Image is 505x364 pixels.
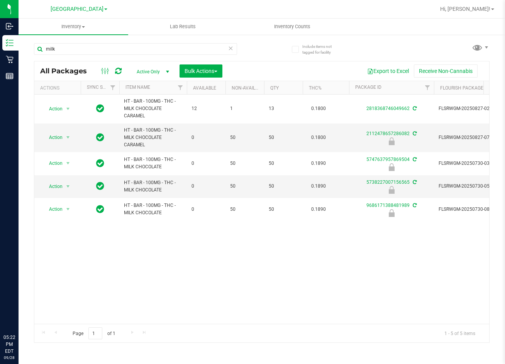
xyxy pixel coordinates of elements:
[3,355,15,361] p: 09/28
[40,85,78,91] div: Actions
[307,158,330,169] span: 0.1890
[269,134,298,141] span: 50
[237,19,347,35] a: Inventory Counts
[40,67,95,75] span: All Packages
[96,181,104,191] span: In Sync
[307,132,330,143] span: 0.1800
[96,158,104,169] span: In Sync
[421,81,434,94] a: Filter
[128,19,238,35] a: Lab Results
[366,179,410,185] a: 5738227007156565
[270,85,279,91] a: Qty
[412,203,417,208] span: Sync from Compliance System
[412,157,417,162] span: Sync from Compliance System
[232,85,266,91] a: Non-Available
[42,132,63,143] span: Action
[438,327,481,339] span: 1 - 5 of 5 items
[191,105,221,112] span: 12
[96,204,104,215] span: In Sync
[348,186,435,194] div: Newly Received
[63,158,73,169] span: select
[366,106,410,111] a: 2818368746049662
[264,23,321,30] span: Inventory Counts
[412,106,417,111] span: Sync from Compliance System
[63,204,73,215] span: select
[348,209,435,217] div: Newly Received
[412,179,417,185] span: Sync from Compliance System
[107,81,119,94] a: Filter
[269,160,298,167] span: 50
[3,334,15,355] p: 05:22 PM EDT
[63,132,73,143] span: select
[124,179,182,194] span: HT - BAR - 100MG - THC - MILK CHOCOLATE
[228,43,234,53] span: Clear
[19,23,128,30] span: Inventory
[42,204,63,215] span: Action
[230,134,259,141] span: 50
[124,156,182,171] span: HT - BAR - 100MG - THC - MILK CHOCOLATE
[230,206,259,213] span: 50
[96,132,104,143] span: In Sync
[440,6,490,12] span: Hi, [PERSON_NAME]!
[307,103,330,114] span: 0.1800
[174,81,187,94] a: Filter
[63,103,73,114] span: select
[51,6,103,12] span: [GEOGRAPHIC_DATA]
[42,158,63,169] span: Action
[124,98,182,120] span: HT - BAR - 100MG - THC - MILK CHOCOLATE CARAMEL
[348,163,435,171] div: Newly Received
[302,44,341,55] span: Include items not tagged for facility
[307,181,330,192] span: 0.1890
[34,43,237,55] input: Search Package ID, Item Name, SKU, Lot or Part Number...
[42,181,63,192] span: Action
[362,64,414,78] button: Export to Excel
[412,131,417,136] span: Sync from Compliance System
[414,64,478,78] button: Receive Non-Cannabis
[193,85,216,91] a: Available
[124,127,182,149] span: HT - BAR - 100MG - THC - MILK CHOCOLATE CARAMEL
[88,327,102,339] input: 1
[6,39,14,47] inline-svg: Inventory
[366,157,410,162] a: 5747637957869504
[180,64,222,78] button: Bulk Actions
[191,134,221,141] span: 0
[269,105,298,112] span: 13
[6,22,14,30] inline-svg: Inbound
[366,203,410,208] a: 9686171388481989
[230,183,259,190] span: 50
[366,131,410,136] a: 2112478657286082
[125,85,150,90] a: Item Name
[348,137,435,145] div: Newly Received
[355,85,381,90] a: Package ID
[440,85,489,91] a: Flourish Package ID
[269,183,298,190] span: 50
[191,183,221,190] span: 0
[230,160,259,167] span: 50
[63,181,73,192] span: select
[96,103,104,114] span: In Sync
[42,103,63,114] span: Action
[159,23,206,30] span: Lab Results
[269,206,298,213] span: 50
[8,302,31,325] iframe: Resource center
[6,56,14,63] inline-svg: Retail
[230,105,259,112] span: 1
[6,72,14,80] inline-svg: Reports
[87,85,117,90] a: Sync Status
[191,160,221,167] span: 0
[66,327,122,339] span: Page of 1
[309,85,322,91] a: THC%
[19,19,128,35] a: Inventory
[191,206,221,213] span: 0
[124,202,182,217] span: HT - BAR - 100MG - THC - MILK CHOCOLATE
[307,204,330,215] span: 0.1890
[185,68,217,74] span: Bulk Actions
